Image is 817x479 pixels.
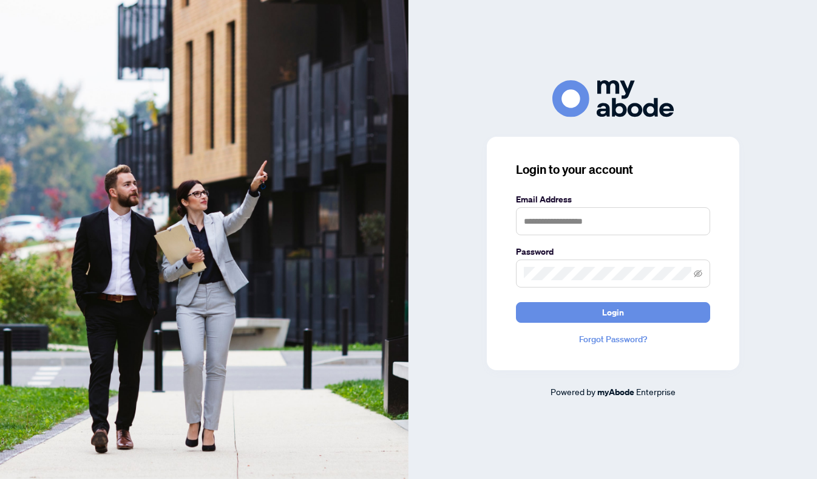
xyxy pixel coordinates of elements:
[552,80,674,117] img: ma-logo
[636,386,676,397] span: Enterprise
[516,333,710,346] a: Forgot Password?
[516,193,710,206] label: Email Address
[516,161,710,178] h3: Login to your account
[516,245,710,258] label: Password
[516,302,710,323] button: Login
[597,385,634,399] a: myAbode
[551,386,595,397] span: Powered by
[602,303,624,322] span: Login
[694,269,702,278] span: eye-invisible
